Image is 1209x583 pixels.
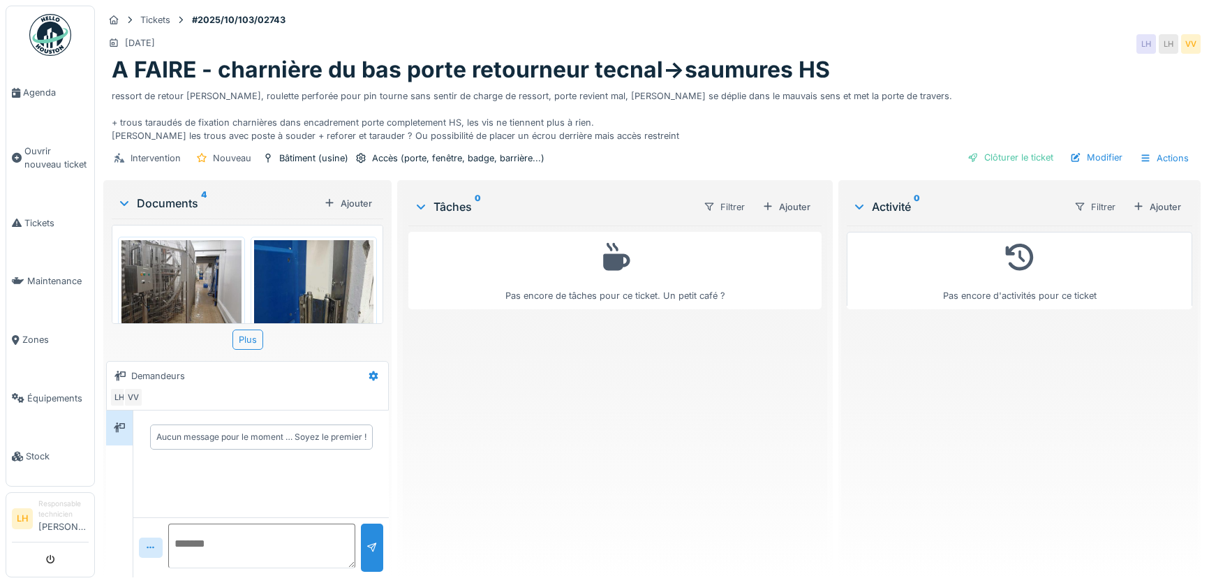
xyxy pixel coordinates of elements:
[29,14,71,56] img: Badge_color-CXgf-gQk.svg
[318,194,378,213] div: Ajouter
[697,197,751,217] div: Filtrer
[6,194,94,253] a: Tickets
[125,36,155,50] div: [DATE]
[279,152,348,165] div: Bâtiment (usine)
[24,145,89,171] span: Ouvrir nouveau ticket
[23,86,89,99] span: Agenda
[6,311,94,369] a: Zones
[475,198,481,215] sup: 0
[112,57,830,83] h1: A FAIRE - charnière du bas porte retourneur tecnal->saumures HS
[156,431,366,443] div: Aucun message pour le moment … Soyez le premier !
[6,427,94,486] a: Stock
[417,238,813,303] div: Pas encore de tâches pour ce ticket. Un petit café ?
[6,252,94,311] a: Maintenance
[27,392,89,405] span: Équipements
[414,198,692,215] div: Tâches
[124,388,143,407] div: VV
[1127,198,1187,216] div: Ajouter
[1065,148,1128,167] div: Modifier
[26,450,89,463] span: Stock
[856,238,1183,303] div: Pas encore d'activités pour ce ticket
[201,195,207,212] sup: 4
[1136,34,1156,54] div: LH
[112,84,1192,143] div: ressort de retour [PERSON_NAME], roulette perforée pour pin tourne sans sentir de charge de resso...
[24,216,89,230] span: Tickets
[6,122,94,194] a: Ouvrir nouveau ticket
[962,148,1059,167] div: Clôturer le ticket
[852,198,1062,215] div: Activité
[22,333,89,346] span: Zones
[186,13,291,27] strong: #2025/10/103/02743
[1159,34,1178,54] div: LH
[38,499,89,520] div: Responsable technicien
[12,499,89,543] a: LH Responsable technicien[PERSON_NAME]
[131,369,185,383] div: Demandeurs
[110,388,129,407] div: LH
[131,152,181,165] div: Intervention
[38,499,89,539] li: [PERSON_NAME]
[140,13,170,27] div: Tickets
[914,198,920,215] sup: 0
[213,152,251,165] div: Nouveau
[372,152,544,165] div: Accès (porte, fenêtre, badge, barrière...)
[232,330,263,350] div: Plus
[117,195,318,212] div: Documents
[1181,34,1201,54] div: VV
[12,508,33,529] li: LH
[6,369,94,428] a: Équipements
[27,274,89,288] span: Maintenance
[6,64,94,122] a: Agenda
[1134,148,1195,168] div: Actions
[121,240,242,330] img: i5tse44ox8ft09962diat9vxnuqf
[1068,197,1122,217] div: Filtrer
[254,240,374,400] img: gqe7w576oh5dir94sh5fgltozc5m
[757,198,816,216] div: Ajouter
